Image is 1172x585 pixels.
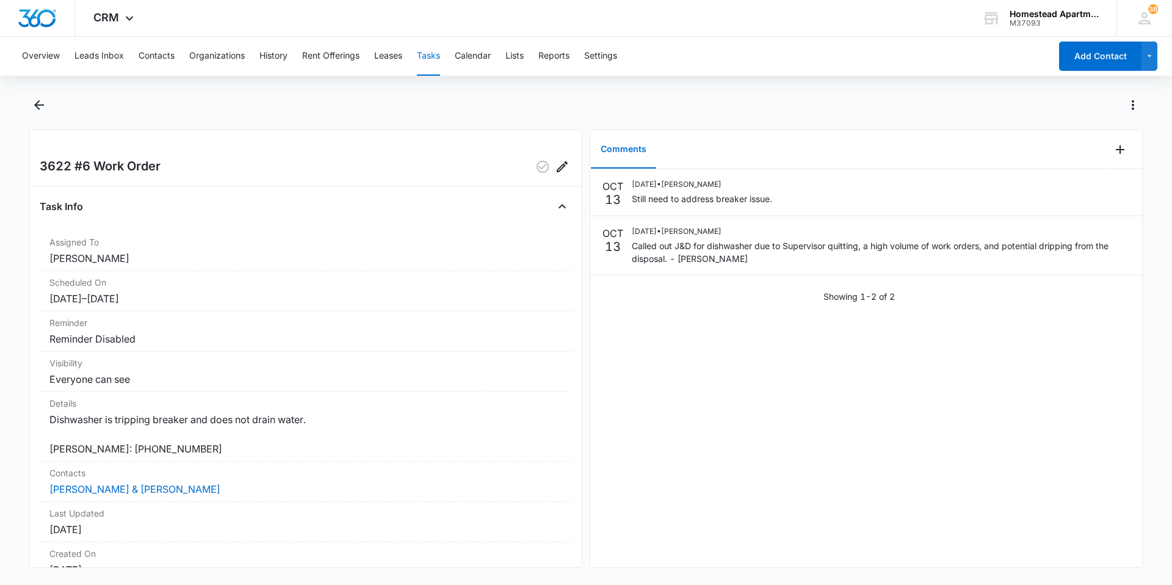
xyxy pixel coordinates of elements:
[602,179,623,194] p: OCT
[632,192,772,205] p: Still need to address breaker issue.
[602,226,623,241] p: OCT
[22,37,60,76] button: Overview
[505,37,524,76] button: Lists
[49,412,562,456] dd: Dishwasher is tripping breaker and does not drain water. [PERSON_NAME]: [PHONE_NUMBER]
[29,95,48,115] button: Back
[1148,4,1158,14] span: 38
[455,37,491,76] button: Calendar
[49,236,562,249] dt: Assigned To
[605,241,621,253] p: 13
[49,562,562,577] dd: [DATE]
[49,251,562,266] dd: [PERSON_NAME]
[93,11,119,24] span: CRM
[40,502,572,542] div: Last Updated[DATE]
[49,276,562,289] dt: Scheduled On
[74,37,124,76] button: Leads Inbox
[49,522,562,537] dd: [DATE]
[49,467,562,479] dt: Contacts
[40,352,572,392] div: VisibilityEveryone can see
[40,271,572,311] div: Scheduled On[DATE]–[DATE]
[632,239,1130,265] p: Called out J&D for dishwasher due to Supervisor quitting, a high volume of work orders, and poten...
[1010,19,1099,27] div: account id
[417,37,440,76] button: Tasks
[49,291,562,306] dd: [DATE] – [DATE]
[302,37,360,76] button: Rent Offerings
[189,37,245,76] button: Organizations
[40,542,572,583] div: Created On[DATE]
[40,157,161,176] h2: 3622 #6 Work Order
[591,131,656,169] button: Comments
[1059,42,1141,71] button: Add Contact
[1110,140,1130,159] button: Add Comment
[1148,4,1158,14] div: notifications count
[538,37,570,76] button: Reports
[632,226,1130,237] p: [DATE] • [PERSON_NAME]
[584,37,617,76] button: Settings
[49,397,562,410] dt: Details
[552,157,572,176] button: Edit
[40,311,572,352] div: ReminderReminder Disabled
[49,332,562,346] dd: Reminder Disabled
[49,547,562,560] dt: Created On
[1010,9,1099,19] div: account name
[49,507,562,520] dt: Last Updated
[40,392,572,462] div: DetailsDishwasher is tripping breaker and does not drain water. [PERSON_NAME]: [PHONE_NUMBER]
[40,462,572,502] div: Contacts[PERSON_NAME] & [PERSON_NAME]
[374,37,402,76] button: Leases
[605,194,621,206] p: 13
[632,179,772,190] p: [DATE] • [PERSON_NAME]
[40,231,572,271] div: Assigned To[PERSON_NAME]
[1123,95,1143,115] button: Actions
[49,316,562,329] dt: Reminder
[49,483,220,495] a: [PERSON_NAME] & [PERSON_NAME]
[49,372,562,387] dd: Everyone can see
[552,197,572,216] button: Close
[139,37,175,76] button: Contacts
[823,290,895,303] p: Showing 1-2 of 2
[259,37,288,76] button: History
[40,199,83,214] h4: Task Info
[49,357,562,369] dt: Visibility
